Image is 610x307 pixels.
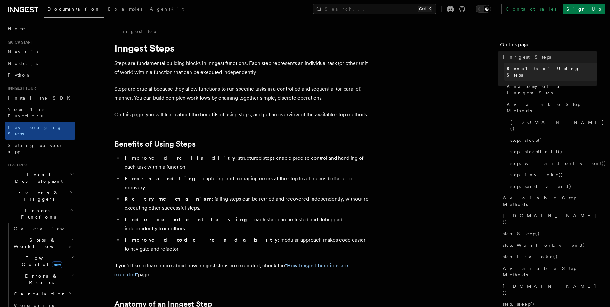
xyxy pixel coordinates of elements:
[5,104,75,122] a: Your first Functions
[500,280,597,298] a: [DOMAIN_NAME]()
[47,6,100,12] span: Documentation
[5,190,70,202] span: Events & Triggers
[503,195,597,207] span: Available Step Methods
[507,65,597,78] span: Benefits of Using Steps
[125,237,278,243] strong: Improved code readability
[114,42,370,54] h1: Inngest Steps
[123,236,370,254] li: : modular approach makes code easier to navigate and refactor.
[5,86,36,91] span: Inngest tour
[11,237,71,250] span: Steps & Workflows
[418,6,432,12] kbd: Ctrl+K
[510,119,604,132] span: [DOMAIN_NAME]()
[500,263,597,280] a: Available Step Methods
[508,146,597,158] a: step.sleepUntil()
[5,207,69,220] span: Inngest Functions
[510,172,563,178] span: step.invoke()
[114,28,159,35] a: Inngest tour
[5,23,75,35] a: Home
[503,254,558,260] span: step.Invoke()
[108,6,142,12] span: Examples
[146,2,188,17] a: AgentKit
[5,46,75,58] a: Next.js
[508,134,597,146] a: step.sleep()
[510,137,542,143] span: step.sleep()
[5,187,75,205] button: Events & Triggers
[114,110,370,119] p: On this page, you will learn about the benefits of using steps, and get an overview of the availa...
[104,2,146,17] a: Examples
[500,239,597,251] a: step.WaitForEvent()
[44,2,104,18] a: Documentation
[503,213,597,225] span: [DOMAIN_NAME]()
[503,242,585,248] span: step.WaitForEvent()
[52,261,62,268] span: new
[114,59,370,77] p: Steps are fundamental building blocks in Inngest functions. Each step represents an individual ta...
[11,291,67,297] span: Cancellation
[500,251,597,263] a: step.Invoke()
[114,85,370,102] p: Steps are crucial because they allow functions to run specific tasks in a controlled and sequenti...
[5,205,75,223] button: Inngest Functions
[507,101,597,114] span: Available Step Methods
[11,234,75,252] button: Steps & Workflows
[500,51,597,63] a: Inngest Steps
[8,125,62,136] span: Leveraging Steps
[5,69,75,81] a: Python
[500,210,597,228] a: [DOMAIN_NAME]()
[8,143,63,154] span: Setting up your app
[123,215,370,233] li: : each step can be tested and debugged independently from others.
[125,216,252,222] strong: Independent testing
[150,6,184,12] span: AgentKit
[504,81,597,99] a: Anatomy of an Inngest Step
[503,283,597,296] span: [DOMAIN_NAME]()
[313,4,436,14] button: Search...Ctrl+K
[123,154,370,172] li: : structured steps enable precise control and handling of each task within a function.
[508,169,597,181] a: step.invoke()
[125,175,200,182] strong: Error handling
[114,140,196,149] a: Benefits of Using Steps
[510,183,572,190] span: step.sendEvent()
[476,5,491,13] button: Toggle dark mode
[510,160,606,166] span: step.waitForEvent()
[5,92,75,104] a: Install the SDK
[503,230,540,237] span: step.Sleep()
[11,288,75,300] button: Cancellation
[5,140,75,158] a: Setting up your app
[510,149,563,155] span: step.sleepUntil()
[504,63,597,81] a: Benefits of Using Steps
[5,58,75,69] a: Node.js
[500,228,597,239] a: step.Sleep()
[125,155,235,161] strong: Improved reliability
[563,4,605,14] a: Sign Up
[11,252,75,270] button: Flow Controlnew
[503,54,551,60] span: Inngest Steps
[8,107,46,118] span: Your first Functions
[504,99,597,117] a: Available Step Methods
[14,226,80,231] span: Overview
[5,163,27,168] span: Features
[8,49,38,54] span: Next.js
[500,192,597,210] a: Available Step Methods
[5,172,70,184] span: Local Development
[507,83,597,96] span: Anatomy of an Inngest Step
[500,41,597,51] h4: On this page
[8,95,74,101] span: Install the SDK
[8,61,38,66] span: Node.js
[125,196,212,202] strong: Retry mechanism
[11,273,69,286] span: Errors & Retries
[501,4,560,14] a: Contact sales
[11,255,70,268] span: Flow Control
[5,169,75,187] button: Local Development
[508,158,597,169] a: step.waitForEvent()
[11,223,75,234] a: Overview
[8,26,26,32] span: Home
[5,40,33,45] span: Quick start
[508,181,597,192] a: step.sendEvent()
[5,122,75,140] a: Leveraging Steps
[123,195,370,213] li: : failing steps can be retried and recovered independently, without re-executing other successful...
[11,270,75,288] button: Errors & Retries
[503,265,597,278] span: Available Step Methods
[114,261,370,279] p: If you'd like to learn more about how Inngest steps are executed, check the page.
[508,117,597,134] a: [DOMAIN_NAME]()
[8,72,31,77] span: Python
[123,174,370,192] li: : capturing and managing errors at the step level means better error recovery.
